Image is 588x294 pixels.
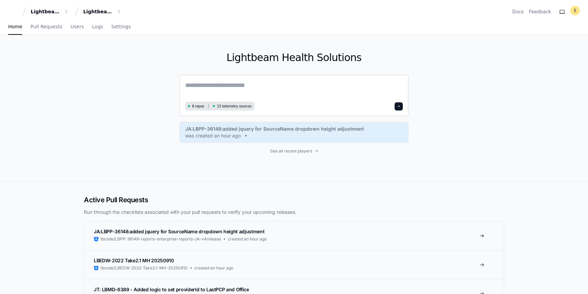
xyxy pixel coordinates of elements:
a: See all recent players [179,148,409,154]
div: Lightbeam Health Solutions [83,8,113,15]
span: JA:LBPP-36148:added jquery for SourceName dropdown height adjustment [185,126,364,132]
h1: E [574,8,576,13]
span: Settings [111,25,131,29]
a: Home [8,19,22,35]
a: JA:LBPP-36148:added jquery for SourceName dropdown height adjustmentwas created an hour ago [185,126,403,139]
span: Home [8,25,22,29]
a: JA:LBPP-36148:added jquery for SourceName dropdown height adjustmentlbcode/LBPP-36148-reports-ent... [84,221,504,250]
span: created an hour ago [228,236,267,242]
span: 15 telemetry sources [217,104,251,109]
span: JT: LBMD-6389 - Added logic to set providerId to LastPCP and Office [94,286,249,292]
a: Users [71,19,84,35]
button: Lightbeam Health [28,5,72,18]
p: Run through the checklists associated with your pull requests to verify your upcoming releases. [84,209,504,216]
span: 8 repos [192,104,204,109]
a: Docs [512,8,524,15]
button: E [570,6,580,15]
span: lbcode/LBEDW-2022-Take2.1-MH-20250910 [101,265,188,271]
span: lbcode/LBPP-36148-reports-enterprise-reports-JA-v4release [101,236,221,242]
span: Pull Requests [30,25,62,29]
div: Lightbeam Health [31,8,60,15]
a: Logs [92,19,103,35]
button: Lightbeam Health Solutions [80,5,124,18]
span: created an hour ago [194,265,233,271]
button: Feedback [529,8,551,15]
span: Logs [92,25,103,29]
a: Pull Requests [30,19,62,35]
a: LBEDW-2022 Take2.1 MH 20250910lbcode/LBEDW-2022-Take2.1-MH-20250910created an hour ago [84,250,504,279]
span: was created an hour ago [185,132,241,139]
a: Settings [111,19,131,35]
span: LBEDW-2022 Take2.1 MH 20250910 [94,258,174,263]
h1: Lightbeam Health Solutions [179,52,409,64]
span: JA:LBPP-36148:added jquery for SourceName dropdown height adjustment [94,229,264,234]
span: See all recent players [270,148,312,154]
h2: Active Pull Requests [84,195,504,205]
span: Users [71,25,84,29]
